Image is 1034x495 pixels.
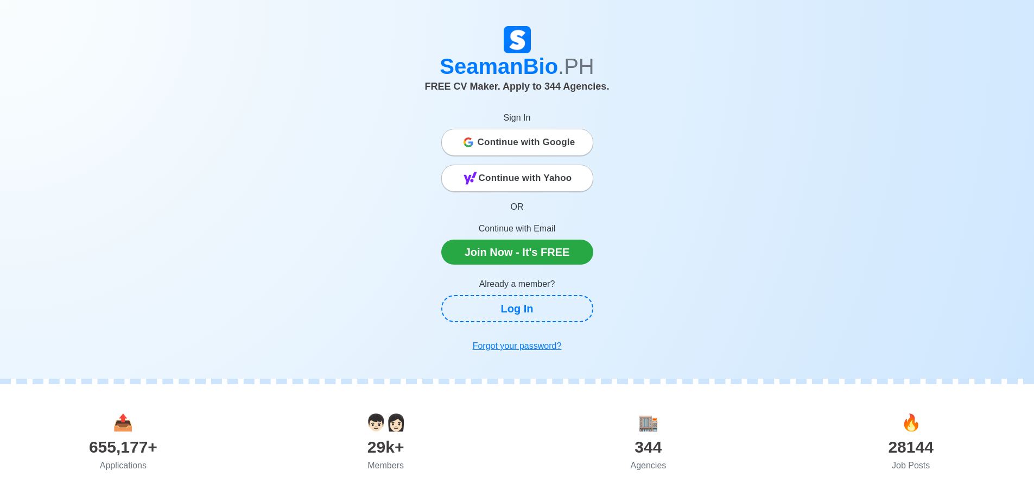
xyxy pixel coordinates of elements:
[441,278,593,291] p: Already a member?
[478,131,575,153] span: Continue with Google
[113,413,133,431] span: applications
[441,129,593,156] button: Continue with Google
[638,413,658,431] span: agencies
[479,167,572,189] span: Continue with Yahoo
[441,335,593,357] a: Forgot your password?
[255,459,517,472] div: Members
[441,111,593,124] p: Sign In
[366,413,406,431] span: users
[216,53,819,79] h1: SeamanBio
[558,54,594,78] span: .PH
[441,295,593,322] a: Log In
[255,435,517,459] div: 29k+
[517,435,780,459] div: 344
[517,459,780,472] div: Agencies
[441,165,593,192] button: Continue with Yahoo
[473,341,562,350] u: Forgot your password?
[504,26,531,53] img: Logo
[441,200,593,214] p: OR
[441,240,593,265] a: Join Now - It's FREE
[425,81,610,92] span: FREE CV Maker. Apply to 344 Agencies.
[441,222,593,235] p: Continue with Email
[901,413,921,431] span: jobs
